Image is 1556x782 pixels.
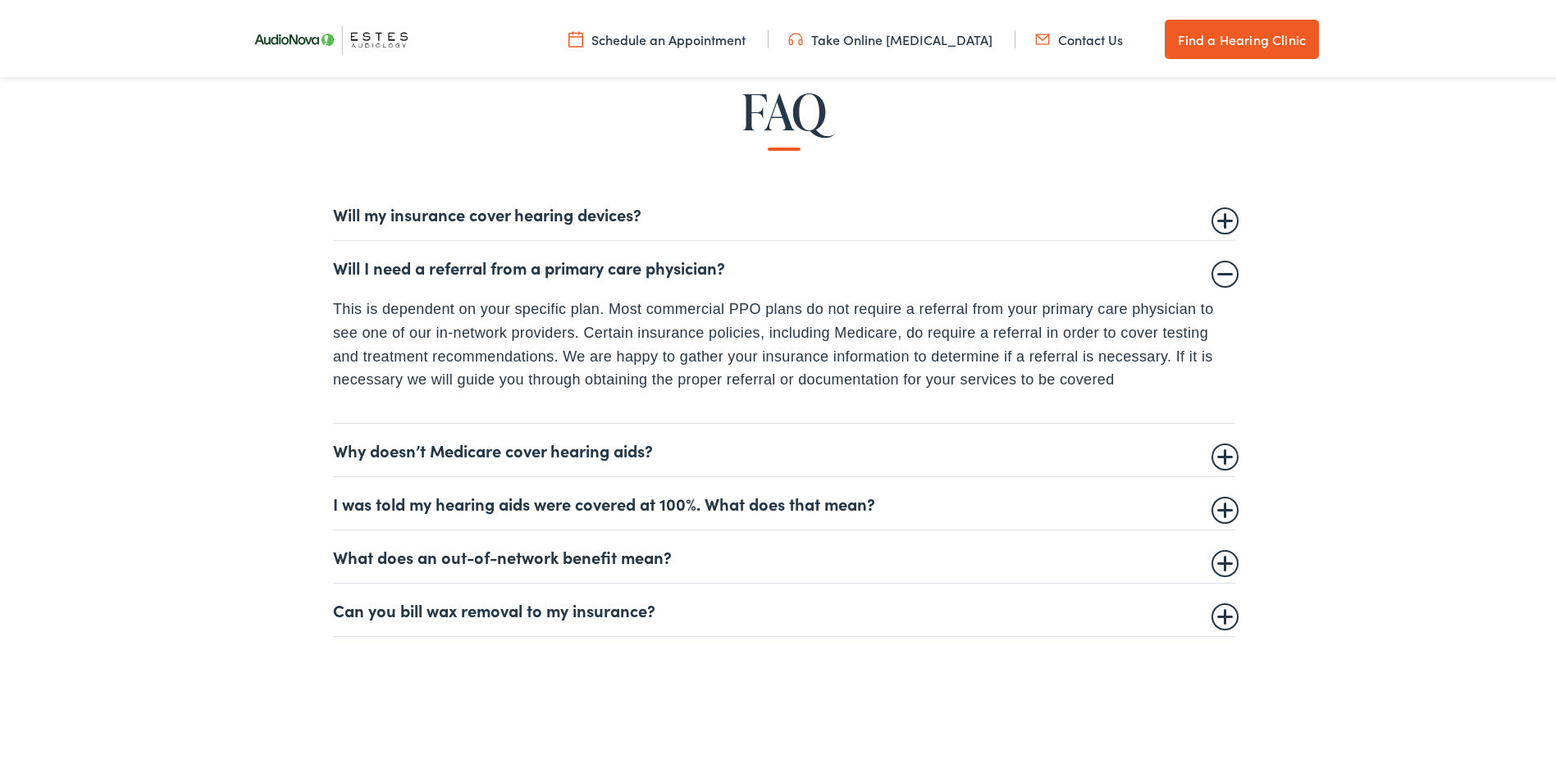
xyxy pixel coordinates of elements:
p: This is dependent on your specific plan. Most commercial PPO plans do not require a referral from... [333,294,1235,389]
a: Schedule an Appointment [568,27,746,45]
img: utility icon [788,27,803,45]
summary: I was told my hearing aids were covered at 100%. What does that mean? [333,490,1235,510]
summary: What does an out-of-network benefit mean? [333,543,1235,563]
img: utility icon [568,27,583,45]
a: Contact Us [1035,27,1123,45]
summary: Can you bill wax removal to my insurance? [333,597,1235,616]
a: Take Online [MEDICAL_DATA] [788,27,992,45]
summary: Will my insurance cover hearing devices? [333,201,1235,221]
summary: Why doesn’t Medicare cover hearing aids? [333,437,1235,457]
summary: Will I need a referral from a primary care physician? [333,254,1235,274]
a: Find a Hearing Clinic [1165,16,1319,56]
img: utility icon [1035,27,1050,45]
h2: FAQ [62,81,1505,135]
